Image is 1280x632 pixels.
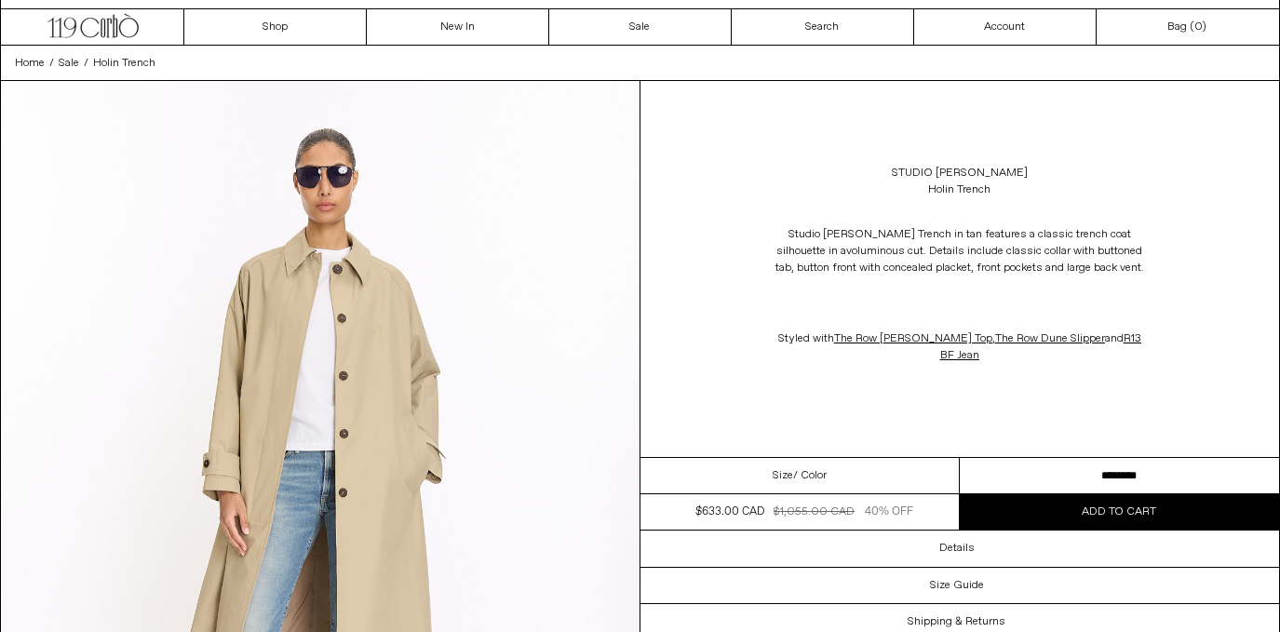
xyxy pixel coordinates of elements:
[93,55,155,72] a: Holin Trench
[732,9,914,45] a: Search
[775,244,1144,276] span: voluminous cut. Details include classic collar with buttoned tab, button front with concealed pla...
[59,55,79,72] a: Sale
[778,331,1141,363] span: Styled with , and
[1097,9,1279,45] a: Bag ()
[793,467,827,484] span: / Color
[939,542,975,555] h3: Details
[773,467,793,484] span: Size
[1194,19,1206,35] span: )
[49,55,54,72] span: /
[892,165,1028,182] a: Studio [PERSON_NAME]
[59,56,79,71] span: Sale
[84,55,88,72] span: /
[93,56,155,71] span: Holin Trench
[908,615,1005,628] h3: Shipping & Returns
[914,9,1097,45] a: Account
[865,504,913,520] div: 40% OFF
[1082,504,1156,519] span: Add to cart
[834,331,992,346] a: The Row [PERSON_NAME] Top
[930,579,984,592] h3: Size Guide
[774,504,855,520] div: $1,055.00 CAD
[995,331,1105,346] a: The Row Dune Slipper
[774,217,1146,286] p: Studio [PERSON_NAME] Trench in tan features a classic trench coat silhouette in a
[184,9,367,45] a: Shop
[367,9,549,45] a: New In
[549,9,732,45] a: Sale
[15,55,45,72] a: Home
[695,504,764,520] div: $633.00 CAD
[960,494,1279,530] button: Add to cart
[15,56,45,71] span: Home
[928,182,990,198] div: Holin Trench
[1194,20,1202,34] span: 0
